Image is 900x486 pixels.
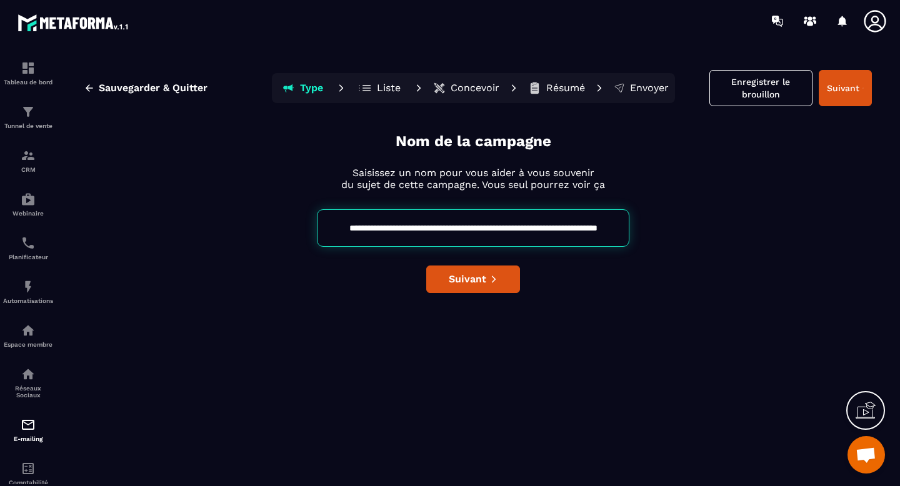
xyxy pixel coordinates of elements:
a: automationsautomationsAutomatisations [3,270,53,314]
button: Envoyer [610,76,672,101]
p: Automatisations [3,297,53,304]
a: formationformationTunnel de vente [3,95,53,139]
a: formationformationCRM [3,139,53,182]
p: Concevoir [451,82,499,94]
a: social-networksocial-networkRéseaux Sociaux [3,357,53,408]
span: Suivant [449,273,486,285]
button: Suivant [819,70,872,106]
button: Type [274,76,331,101]
p: Tableau de bord [3,79,53,86]
img: formation [21,104,36,119]
p: Espace membre [3,341,53,348]
p: Webinaire [3,210,53,217]
a: automationsautomationsWebinaire [3,182,53,226]
img: formation [21,61,36,76]
p: E-mailing [3,435,53,442]
a: automationsautomationsEspace membre [3,314,53,357]
p: Tunnel de vente [3,122,53,129]
button: Liste [352,76,408,101]
p: CRM [3,166,53,173]
p: Saisissez un nom pour vous aider à vous souvenir du sujet de cette campagne. Vous seul pourrez vo... [341,167,605,191]
p: Nom de la campagne [396,131,551,152]
button: Suivant [426,265,520,293]
p: Type [300,82,323,94]
p: Comptabilité [3,479,53,486]
button: Concevoir [429,76,503,101]
img: scheduler [21,236,36,250]
img: social-network [21,367,36,382]
a: schedulerschedulerPlanificateur [3,226,53,270]
img: email [21,417,36,432]
p: Envoyer [630,82,669,94]
p: Résumé [546,82,585,94]
button: Résumé [524,76,589,101]
img: logo [17,11,130,34]
img: automations [21,323,36,338]
a: Ouvrir le chat [847,436,885,474]
a: formationformationTableau de bord [3,51,53,95]
p: Liste [377,82,401,94]
img: automations [21,279,36,294]
button: Sauvegarder & Quitter [74,77,217,99]
img: formation [21,148,36,163]
a: emailemailE-mailing [3,408,53,452]
p: Réseaux Sociaux [3,385,53,399]
p: Planificateur [3,254,53,260]
img: accountant [21,461,36,476]
img: automations [21,192,36,207]
span: Sauvegarder & Quitter [99,82,207,94]
button: Enregistrer le brouillon [709,70,812,106]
